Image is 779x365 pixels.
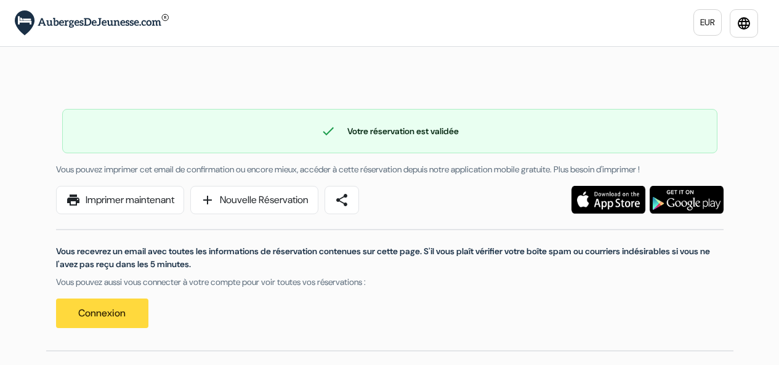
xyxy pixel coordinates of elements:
[571,186,645,214] img: Téléchargez l'application gratuite
[56,276,724,289] p: Vous pouvez aussi vous connecter à votre compte pour voir toutes vos réservations :
[190,186,318,214] a: addNouvelle Réservation
[56,245,724,271] p: Vous recevrez un email avec toutes les informations de réservation contenues sur cette page. S'il...
[737,16,751,31] i: language
[325,186,359,214] a: share
[15,10,169,36] img: AubergesDeJeunesse.com
[321,124,336,138] span: check
[66,193,81,207] span: print
[650,186,724,214] img: Téléchargez l'application gratuite
[334,193,349,207] span: share
[56,186,184,214] a: printImprimer maintenant
[730,9,758,38] a: language
[56,164,640,175] span: Vous pouvez imprimer cet email de confirmation ou encore mieux, accéder à cette réservation depui...
[200,193,215,207] span: add
[56,299,148,328] a: Connexion
[693,9,722,36] a: EUR
[63,124,717,138] div: Votre réservation est validée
